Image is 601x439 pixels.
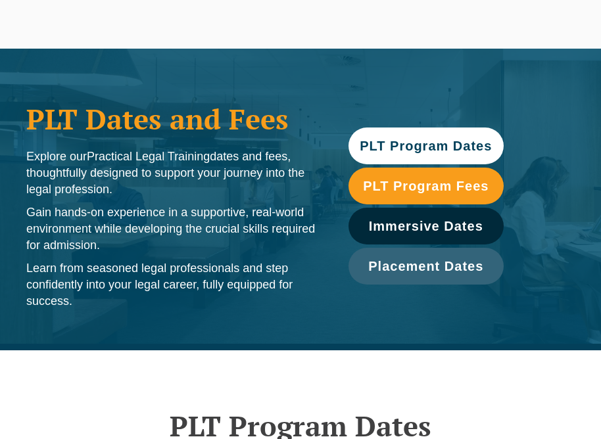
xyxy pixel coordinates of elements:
[349,168,504,204] a: PLT Program Fees
[26,149,322,198] p: Explore our dates and fees, thoughtfully designed to support your journey into the legal profession.
[87,150,210,163] span: Practical Legal Training
[26,103,322,135] h1: PLT Dates and Fees
[349,248,504,285] a: Placement Dates
[26,260,322,310] p: Learn from seasoned legal professionals and step confidently into your legal career, fully equipp...
[360,139,492,152] span: PLT Program Dates
[368,260,483,273] span: Placement Dates
[363,179,489,193] span: PLT Program Fees
[349,208,504,244] a: Immersive Dates
[369,219,483,233] span: Immersive Dates
[349,127,504,164] a: PLT Program Dates
[26,204,322,254] p: Gain hands-on experience in a supportive, real-world environment while developing the crucial ski...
